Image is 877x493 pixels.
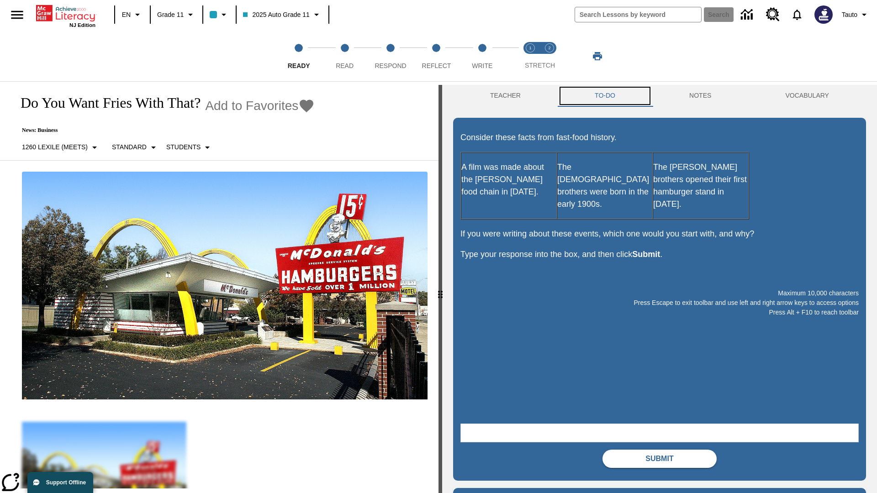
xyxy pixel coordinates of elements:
[288,62,310,69] span: Ready
[785,3,809,26] a: Notifications
[809,3,838,26] button: Select a new avatar
[18,139,104,156] button: Select Lexile, 1260 Lexile (Meets)
[112,142,147,152] p: Standard
[517,31,544,81] button: Stretch Read step 1 of 2
[583,48,612,64] button: Print
[653,161,748,210] p: The [PERSON_NAME] brothers opened their first hamburger stand in [DATE].
[22,172,428,400] img: One of the first McDonald's stores, with the iconic red sign and golden arches.
[69,22,95,28] span: NJ Edition
[652,85,748,107] button: NOTES
[422,62,451,69] span: Reflect
[748,85,866,107] button: VOCABULARY
[27,472,93,493] button: Support Offline
[557,161,652,210] p: The [DEMOGRAPHIC_DATA] brothers were born in the early 1900s.
[602,450,717,468] button: Submit
[525,62,555,69] span: STRETCH
[814,5,833,24] img: Avatar
[472,62,492,69] span: Write
[453,85,866,107] div: Instructional Panel Tabs
[4,7,133,16] body: Maximum 10,000 characters Press Escape to exit toolbar and use left and right arrow keys to acces...
[460,131,859,144] p: Consider these facts from fast-food history.
[122,10,131,20] span: EN
[364,31,417,81] button: Respond step 3 of 5
[761,2,785,27] a: Resource Center, Will open in new tab
[243,10,309,20] span: 2025 Auto Grade 11
[842,10,857,20] span: Tauto
[460,248,859,261] p: Type your response into the box, and then click .
[205,98,315,114] button: Add to Favorites - Do You Want Fries With That?
[239,6,325,23] button: Class: 2025 Auto Grade 11, Select your class
[461,161,556,198] p: A film was made about the [PERSON_NAME] food chain in [DATE].
[529,46,531,50] text: 1
[205,99,298,113] span: Add to Favorites
[11,127,315,134] p: News: Business
[548,46,550,50] text: 2
[163,139,217,156] button: Select Student
[735,2,761,27] a: Data Center
[438,85,442,493] div: Press Enter or Spacebar and then press right and left arrow keys to move the slider
[632,250,660,259] strong: Submit
[118,6,147,23] button: Language: EN, Select a language
[336,62,354,69] span: Read
[460,298,859,308] p: Press Escape to exit toolbar and use left and right arrow keys to access options
[206,6,233,23] button: Class color is light blue. Change class color
[11,94,201,111] h1: Do You Want Fries With That?
[22,142,88,152] p: 1260 Lexile (Meets)
[375,62,406,69] span: Respond
[153,6,200,23] button: Grade: Grade 11, Select a grade
[318,31,371,81] button: Read step 2 of 5
[166,142,201,152] p: Students
[36,3,95,28] div: Home
[460,288,859,298] p: Maximum 10,000 characters
[460,308,859,317] p: Press Alt + F10 to reach toolbar
[456,31,509,81] button: Write step 5 of 5
[46,479,86,486] span: Support Offline
[575,7,701,22] input: search field
[442,85,877,493] div: activity
[558,85,652,107] button: TO-DO
[838,6,873,23] button: Profile/Settings
[157,10,184,20] span: Grade 11
[410,31,463,81] button: Reflect step 4 of 5
[272,31,325,81] button: Ready step 1 of 5
[460,228,859,240] p: If you were writing about these events, which one would you start with, and why?
[4,1,31,28] button: Open side menu
[453,85,558,107] button: Teacher
[536,31,563,81] button: Stretch Respond step 2 of 2
[108,139,163,156] button: Scaffolds, Standard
